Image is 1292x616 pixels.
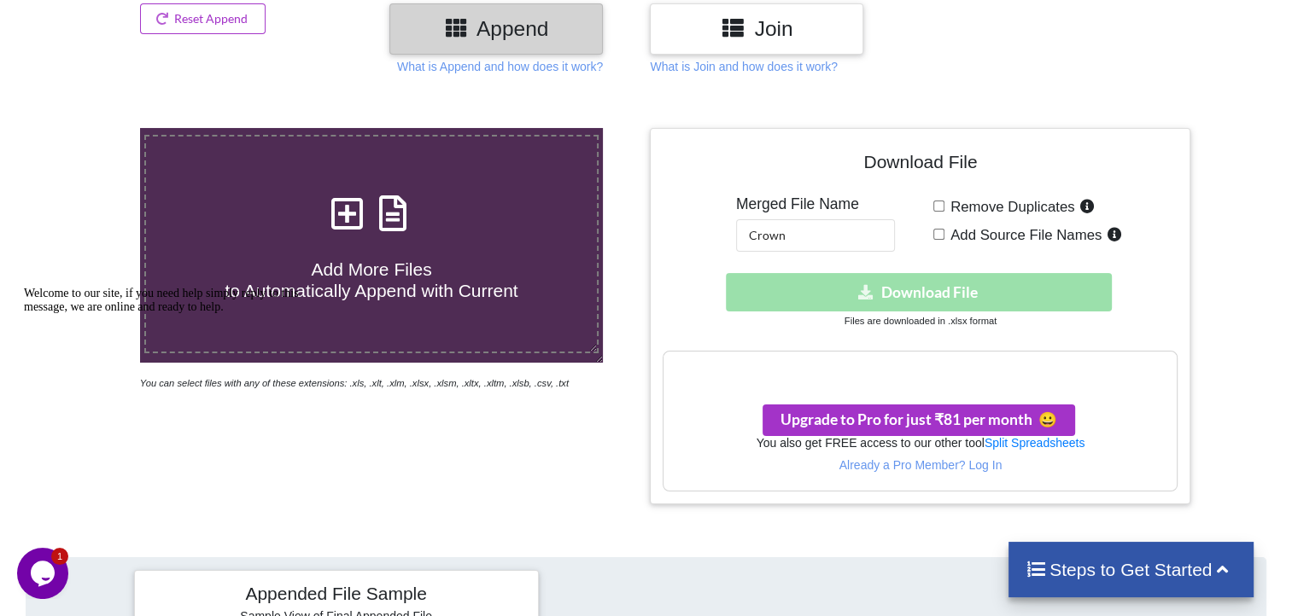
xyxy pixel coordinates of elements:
p: What is Append and how does it work? [397,58,603,75]
h5: Merged File Name [736,195,895,213]
p: What is Join and how does it work? [650,58,837,75]
h3: Join [663,16,851,41]
h4: Steps to Get Started [1026,559,1236,580]
p: Already a Pro Member? Log In [664,456,1177,474]
a: Split Spreadsheets [985,436,1085,450]
button: Upgrade to Pro for just ₹81 per monthsmile [763,404,1075,436]
span: Add More Files to Automatically Append with Current [225,259,517,300]
input: Enter File Name [736,219,895,252]
iframe: chat widget [17,280,324,539]
h6: You also get FREE access to our other tool [664,436,1177,450]
button: Reset Append [140,3,266,34]
h4: Download File [663,141,1178,189]
h4: Appended File Sample [147,583,526,607]
span: Add Source File Names [944,227,1102,243]
span: smile [1032,410,1057,428]
h3: Your files are more than 1 MB [664,360,1177,379]
small: Files are downloaded in .xlsx format [845,316,997,326]
h3: Append [402,16,590,41]
div: Welcome to our site, if you need help simply reply to this message, we are online and ready to help. [7,7,314,34]
span: Remove Duplicates [944,199,1075,215]
iframe: chat widget [17,548,72,599]
span: Welcome to our site, if you need help simply reply to this message, we are online and ready to help. [7,7,282,33]
i: You can select files with any of these extensions: .xls, .xlt, .xlm, .xlsx, .xlsm, .xltx, .xltm, ... [140,378,569,388]
span: Upgrade to Pro for just ₹81 per month [780,410,1057,428]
